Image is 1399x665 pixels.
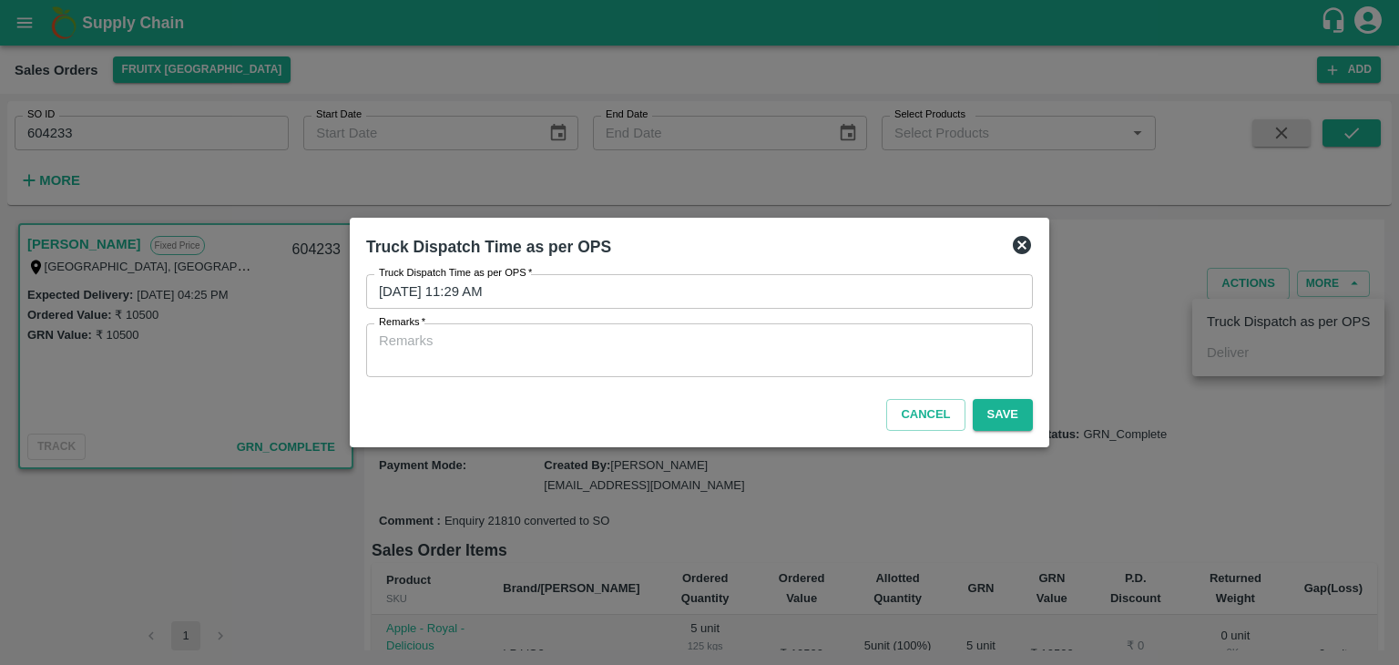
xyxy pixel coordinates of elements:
[366,238,611,256] b: Truck Dispatch Time as per OPS
[886,399,965,431] button: Cancel
[379,266,532,281] label: Truck Dispatch Time as per OPS
[973,399,1033,431] button: Save
[379,315,425,330] label: Remarks
[366,274,1020,309] input: Choose date, selected date is Sep 8, 2025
